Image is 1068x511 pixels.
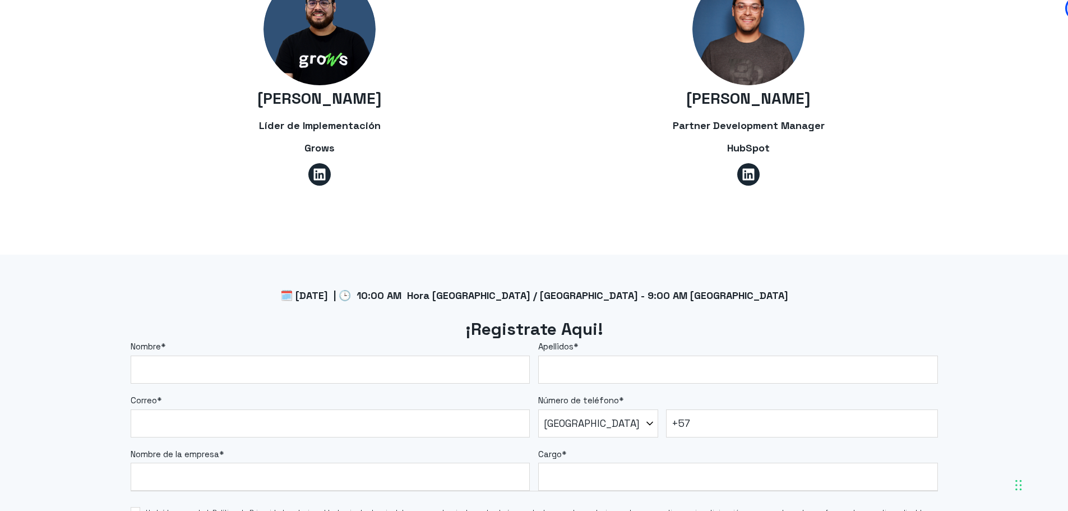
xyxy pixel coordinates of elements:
[308,163,331,186] a: Síguenos en LinkedIn
[259,119,381,132] span: Líder de Implementación
[686,88,811,108] span: [PERSON_NAME]
[737,163,760,186] a: Síguenos en LinkedIn
[1012,457,1068,511] iframe: Chat Widget
[727,141,770,154] span: HubSpot
[538,449,562,459] span: Cargo
[131,449,219,459] span: Nombre de la empresa
[131,341,161,352] span: Nombre
[280,289,788,302] span: 🗓️ [DATE] | 🕒 10:00 AM Hora [GEOGRAPHIC_DATA] / [GEOGRAPHIC_DATA] - 9:00 AM [GEOGRAPHIC_DATA]
[538,395,619,406] span: Número de teléfono
[1015,468,1022,502] div: Drag
[257,88,382,108] span: [PERSON_NAME]
[131,318,938,341] h2: ¡Registrate Aqui!
[538,341,574,352] span: Apellidos
[673,119,825,132] span: Partner Development Manager
[304,141,335,154] span: Grows
[131,395,157,406] span: Correo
